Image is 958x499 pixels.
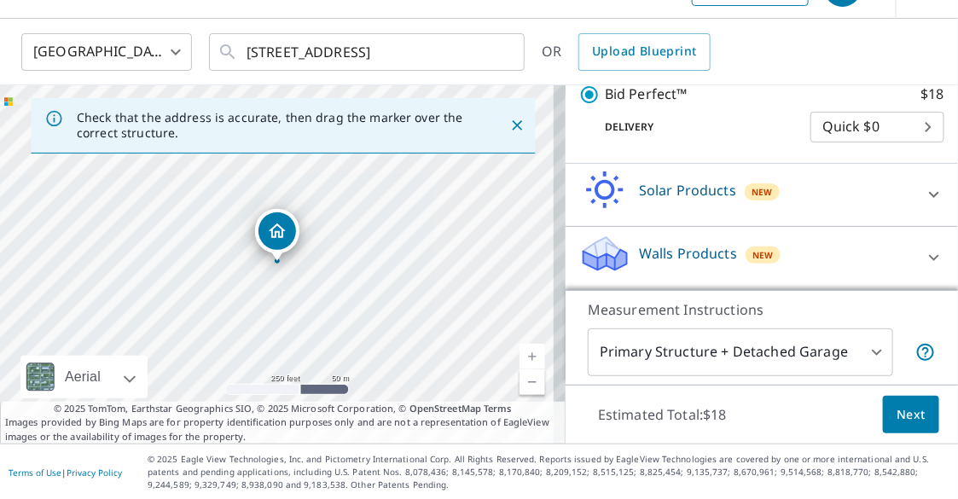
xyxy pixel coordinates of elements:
[915,342,936,363] span: Your report will include the primary structure and a detached garage if one exists.
[9,467,61,479] a: Terms of Use
[484,402,512,415] a: Terms
[588,299,936,320] p: Measurement Instructions
[409,402,481,415] a: OpenStreetMap
[148,453,949,491] p: © 2025 Eagle View Technologies, Inc. and Pictometry International Corp. All Rights Reserved. Repo...
[60,356,106,398] div: Aerial
[592,41,696,62] span: Upload Blueprint
[520,344,545,369] a: Current Level 17, Zoom In
[20,356,148,398] div: Aerial
[897,404,926,426] span: Next
[54,402,512,416] span: © 2025 TomTom, Earthstar Geographics SIO, © 2025 Microsoft Corporation, ©
[520,369,545,395] a: Current Level 17, Zoom Out
[752,248,774,262] span: New
[9,467,122,478] p: |
[578,33,710,71] a: Upload Blueprint
[584,396,740,433] p: Estimated Total: $18
[752,185,773,199] span: New
[810,103,944,151] div: Quick $0
[639,180,736,200] p: Solar Products
[21,28,192,76] div: [GEOGRAPHIC_DATA]
[639,243,737,264] p: Walls Products
[605,84,688,105] p: Bid Perfect™
[579,171,944,219] div: Solar ProductsNew
[247,28,490,76] input: Search by address or latitude-longitude
[921,84,944,105] p: $18
[67,467,122,479] a: Privacy Policy
[77,110,479,141] p: Check that the address is accurate, then drag the marker over the correct structure.
[588,328,893,376] div: Primary Structure + Detached Garage
[255,209,299,262] div: Dropped pin, building 1, Residential property, 720 Broad St East Weymouth, MA 02189
[542,33,711,71] div: OR
[579,119,810,135] p: Delivery
[579,234,944,282] div: Walls ProductsNew
[883,396,939,434] button: Next
[506,114,528,136] button: Close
